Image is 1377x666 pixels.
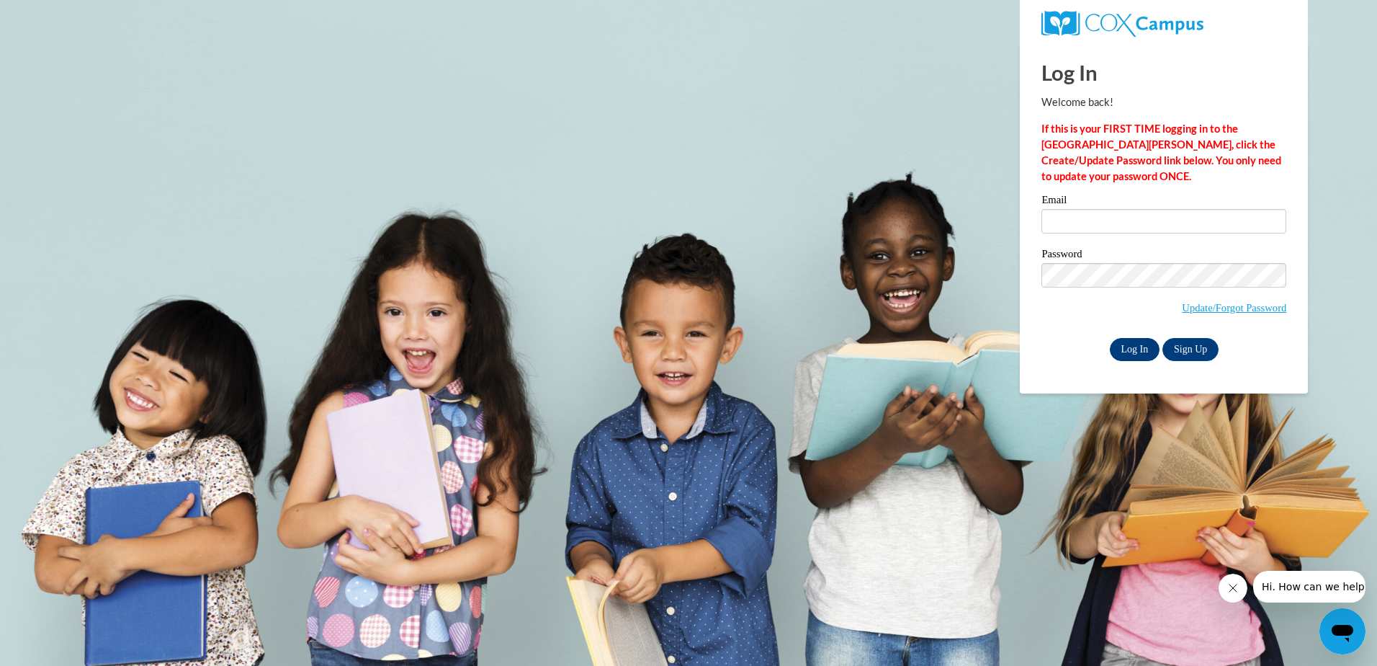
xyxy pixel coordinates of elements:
[1041,123,1281,182] strong: If this is your FIRST TIME logging in to the [GEOGRAPHIC_DATA][PERSON_NAME], click the Create/Upd...
[1110,338,1160,361] input: Log In
[1182,302,1286,314] a: Update/Forgot Password
[1041,11,1203,37] img: COX Campus
[1162,338,1219,361] a: Sign Up
[1219,574,1247,603] iframe: Close message
[1041,58,1286,87] h1: Log In
[1253,571,1365,603] iframe: Message from company
[1041,94,1286,110] p: Welcome back!
[1041,195,1286,209] label: Email
[9,10,117,22] span: Hi. How can we help?
[1319,608,1365,654] iframe: Button to launch messaging window
[1041,11,1286,37] a: COX Campus
[1041,249,1286,263] label: Password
